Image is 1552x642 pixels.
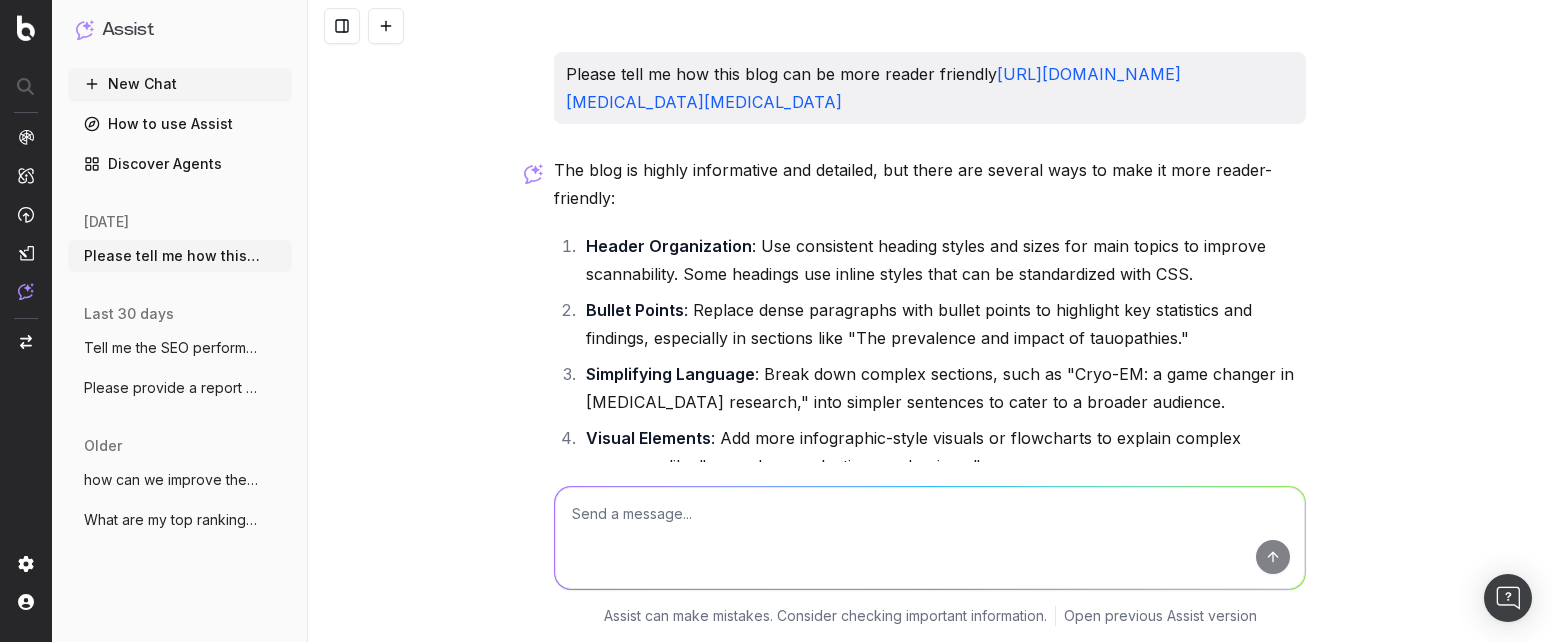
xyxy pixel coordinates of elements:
li: : Use consistent heading styles and sizes for main topics to improve scannability. Some headings ... [580,232,1306,288]
button: New Chat [68,68,292,100]
li: : Add more infographic-style visuals or flowcharts to explain complex processes like "secondary n... [580,424,1306,480]
p: Please tell me how this blog can be more reader friendly [566,60,1294,116]
span: [DATE] [84,212,129,232]
li: : Replace dense paragraphs with bullet points to highlight key statistics and findings, especiall... [580,296,1306,352]
img: Intelligence [18,167,34,184]
img: Setting [18,556,34,572]
span: What are my top ranking pages? [URL] [84,510,260,530]
button: Assist [76,16,284,44]
span: Please provide a report for the 60 day p [84,378,260,398]
img: My account [18,594,34,610]
p: The blog is highly informative and detailed, but there are several ways to make it more reader-fr... [554,156,1306,212]
span: Please tell me how this blog can be more [84,246,260,266]
span: last 30 days [84,304,174,324]
h1: Assist [102,16,154,44]
span: Tell me the SEO performance of [URL] [84,338,260,358]
img: Botify assist logo [524,164,543,184]
a: Discover Agents [68,148,292,180]
strong: Simplifying Language [586,364,755,384]
img: Botify logo [17,15,35,41]
li: : Break down complex sections, such as "Cryo-EM: a game changer in [MEDICAL_DATA] research," into... [580,360,1306,416]
img: Studio [18,245,34,261]
strong: Bullet Points [586,300,684,320]
img: Assist [18,283,34,300]
img: Activation [18,206,34,223]
p: Assist can make mistakes. Consider checking important information. [604,606,1047,626]
div: Open Intercom Messenger [1484,574,1532,622]
a: How to use Assist [68,108,292,140]
img: Analytics [18,129,34,145]
span: how can we improve the SEO of this page? [84,470,260,490]
strong: Header Organization [586,236,752,256]
a: Open previous Assist version [1064,606,1257,626]
img: Assist [76,20,94,39]
button: Please provide a report for the 60 day p [68,372,292,404]
strong: Visual Elements [586,428,711,448]
button: how can we improve the SEO of this page? [68,464,292,496]
span: older [84,436,122,456]
img: Switch project [20,335,32,349]
button: Tell me the SEO performance of [URL] [68,332,292,364]
button: What are my top ranking pages? [URL] [68,504,292,536]
button: Please tell me how this blog can be more [68,240,292,272]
